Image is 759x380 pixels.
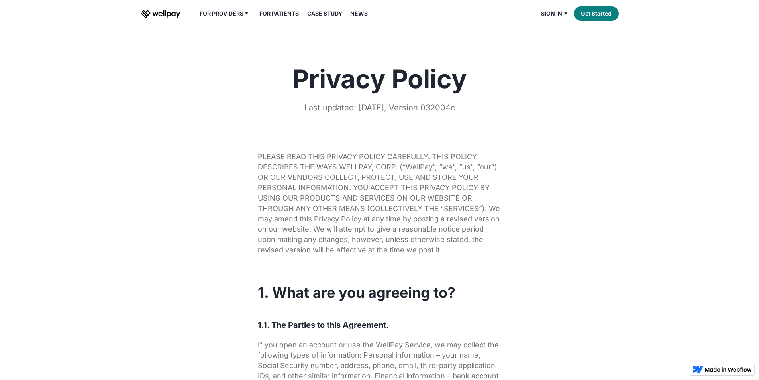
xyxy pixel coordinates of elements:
[536,9,574,18] div: Sign in
[236,102,523,113] div: Last updated: [DATE], Version 032004c
[258,320,502,330] h4: 1.1. The Parties to this Agreement.
[255,9,304,18] a: For Patients
[541,9,562,18] div: Sign in
[574,6,619,21] a: Get Started
[200,9,243,18] div: For Providers
[258,285,502,301] h3: 1. What are you agreeing to?
[345,9,373,18] a: News
[705,367,752,372] img: Made in Webflow
[236,65,523,93] h1: Privacy Policy
[195,9,255,18] div: For Providers
[302,9,347,18] a: Case Study
[258,152,502,255] p: PLEASE READ THIS PRIVACY POLICY CAREFULLY. THIS POLICY DESCRIBES THE WAYS WELLPAY, CORP. (“WellPa...
[141,9,180,18] a: home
